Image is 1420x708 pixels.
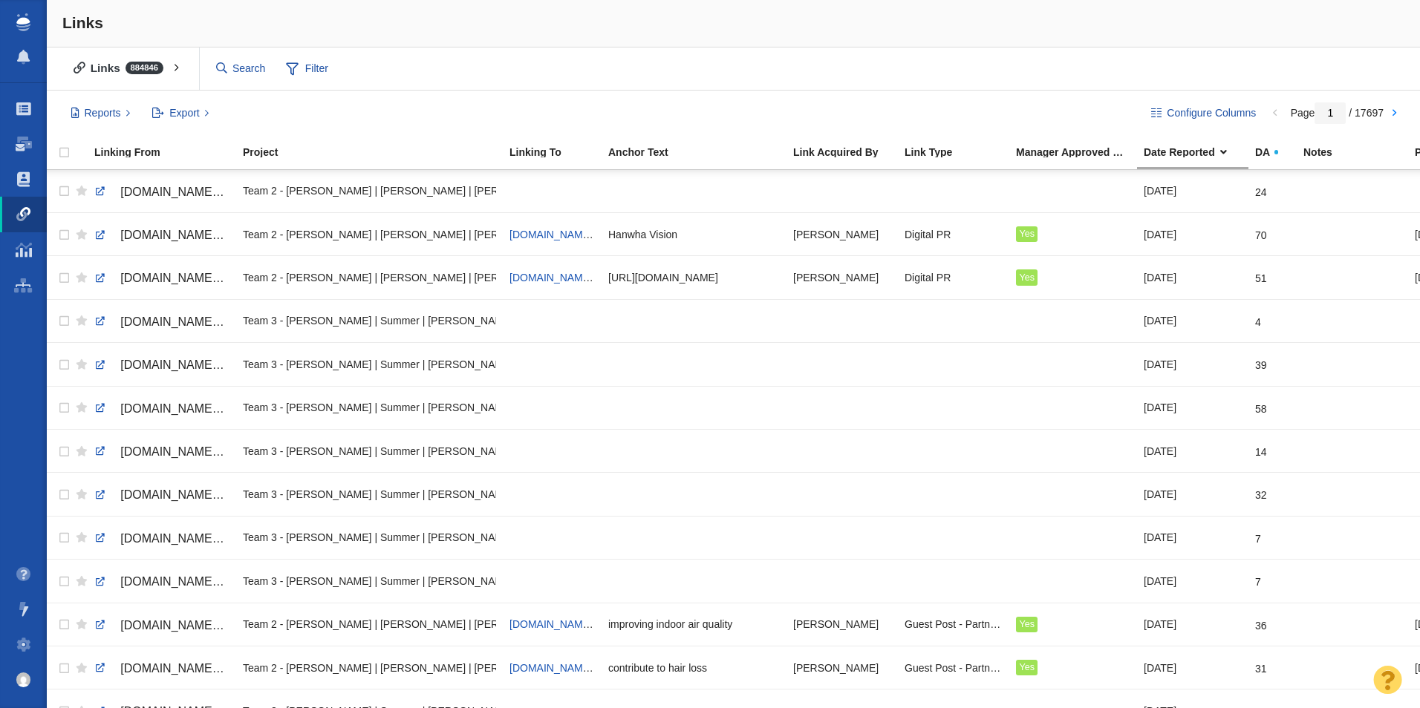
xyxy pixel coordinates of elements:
[1144,435,1242,467] div: [DATE]
[509,662,619,674] a: [DOMAIN_NAME][URL]
[793,147,903,157] div: Link Acquired By
[1255,478,1267,502] div: 32
[509,147,607,160] a: Linking To
[1019,619,1035,629] span: Yes
[120,662,246,675] span: [DOMAIN_NAME][URL]
[243,175,496,207] div: Team 2 - [PERSON_NAME] | [PERSON_NAME] | [PERSON_NAME]\Hanwha [PERSON_NAME]\Hanwha Vision Amercia...
[1009,213,1137,256] td: Yes
[608,261,780,293] div: [URL][DOMAIN_NAME]
[509,272,619,283] a: [DOMAIN_NAME][URL]
[509,618,619,630] a: [DOMAIN_NAME][URL]
[62,14,103,31] span: Links
[1144,565,1242,597] div: [DATE]
[120,488,246,501] span: [DOMAIN_NAME][URL]
[1255,147,1270,157] span: DA
[1255,609,1267,632] div: 36
[278,55,337,83] span: Filter
[144,101,218,126] button: Export
[16,13,30,31] img: buzzstream_logo_iconsimple.png
[793,228,879,241] span: [PERSON_NAME]
[1016,147,1142,157] div: Manager Approved Link?
[1009,256,1137,299] td: Yes
[1255,522,1261,545] div: 7
[243,261,496,293] div: Team 2 - [PERSON_NAME] | [PERSON_NAME] | [PERSON_NAME]\RealGreen\RealGreen - Digital PR - Summer ...
[1009,603,1137,646] td: Yes
[898,213,1009,256] td: Digital PR
[94,353,229,378] a: [DOMAIN_NAME][URL]
[243,147,508,157] div: Project
[898,646,1009,689] td: Guest Post - Partnership
[1167,105,1256,121] span: Configure Columns
[1144,348,1242,380] div: [DATE]
[120,229,246,241] span: [DOMAIN_NAME][URL]
[16,672,31,687] img: 0a657928374d280f0cbdf2a1688580e1
[608,147,792,157] div: Anchor Text
[1019,229,1035,239] span: Yes
[608,147,792,160] a: Anchor Text
[1144,522,1242,554] div: [DATE]
[793,147,903,160] a: Link Acquired By
[94,223,229,248] a: [DOMAIN_NAME][URL]
[1255,435,1267,459] div: 14
[1303,147,1413,160] a: Notes
[243,522,496,554] div: Team 3 - [PERSON_NAME] | Summer | [PERSON_NAME]\Incogni\Incogni - Resource
[905,228,951,241] span: Digital PR
[1255,305,1261,329] div: 4
[905,661,1003,675] span: Guest Post - Partnership
[120,402,246,415] span: [DOMAIN_NAME][URL]
[786,603,898,646] td: Laura Greene
[1144,652,1242,684] div: [DATE]
[898,256,1009,299] td: Digital PR
[243,305,496,337] div: Team 3 - [PERSON_NAME] | Summer | [PERSON_NAME]\Incogni\Incogni - Resource
[120,186,246,198] span: [DOMAIN_NAME][URL]
[243,565,496,597] div: Team 3 - [PERSON_NAME] | Summer | [PERSON_NAME]\Incogni\Incogni - Resource
[1143,101,1265,126] button: Configure Columns
[1144,305,1242,337] div: [DATE]
[243,609,496,640] div: Team 2 - [PERSON_NAME] | [PERSON_NAME] | [PERSON_NAME]\American Home Vintage
[1303,147,1413,157] div: Notes
[120,619,246,632] span: [DOMAIN_NAME][URL]
[1019,272,1035,283] span: Yes
[608,652,780,684] div: contribute to hair loss
[94,147,241,160] a: Linking From
[1019,662,1035,672] span: Yes
[94,309,229,335] a: [DOMAIN_NAME][URL]
[120,532,246,545] span: [DOMAIN_NAME][URL]
[1144,478,1242,510] div: [DATE]
[62,101,139,126] button: Reports
[120,315,246,328] span: [DOMAIN_NAME][URL]
[1144,147,1254,157] div: Date Reported
[94,656,229,681] a: [DOMAIN_NAME][URL]
[905,147,1014,157] div: Link Type
[1255,261,1267,285] div: 51
[1255,565,1261,589] div: 7
[509,229,619,240] a: [DOMAIN_NAME][URL]
[793,661,879,675] span: [PERSON_NAME]
[905,271,951,284] span: Digital PR
[243,392,496,424] div: Team 3 - [PERSON_NAME] | Summer | [PERSON_NAME]\Incogni\Incogni - Resource
[120,445,246,458] span: [DOMAIN_NAME][URL]
[243,348,496,380] div: Team 3 - [PERSON_NAME] | Summer | [PERSON_NAME]\Incogni\Incogni - Resource
[786,646,898,689] td: Maddie Baker
[509,147,607,157] div: Linking To
[120,575,246,588] span: [DOMAIN_NAME][URL]
[1144,218,1242,250] div: [DATE]
[169,105,199,121] span: Export
[786,256,898,299] td: Taylor Tomita
[1255,652,1267,675] div: 31
[94,482,229,508] a: [DOMAIN_NAME][URL]
[898,603,1009,646] td: Guest Post - Partnership
[905,147,1014,160] a: Link Type
[1144,147,1254,160] a: Date Reported
[1255,348,1267,372] div: 39
[1009,646,1137,689] td: Yes
[608,609,780,640] div: improving indoor air quality
[94,180,229,205] a: [DOMAIN_NAME][URL]
[1144,609,1242,640] div: [DATE]
[1144,175,1242,207] div: [DATE]
[210,56,273,82] input: Search
[786,213,898,256] td: Samantha Staufenberg
[94,266,229,291] a: [DOMAIN_NAME][URL][US_STATE]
